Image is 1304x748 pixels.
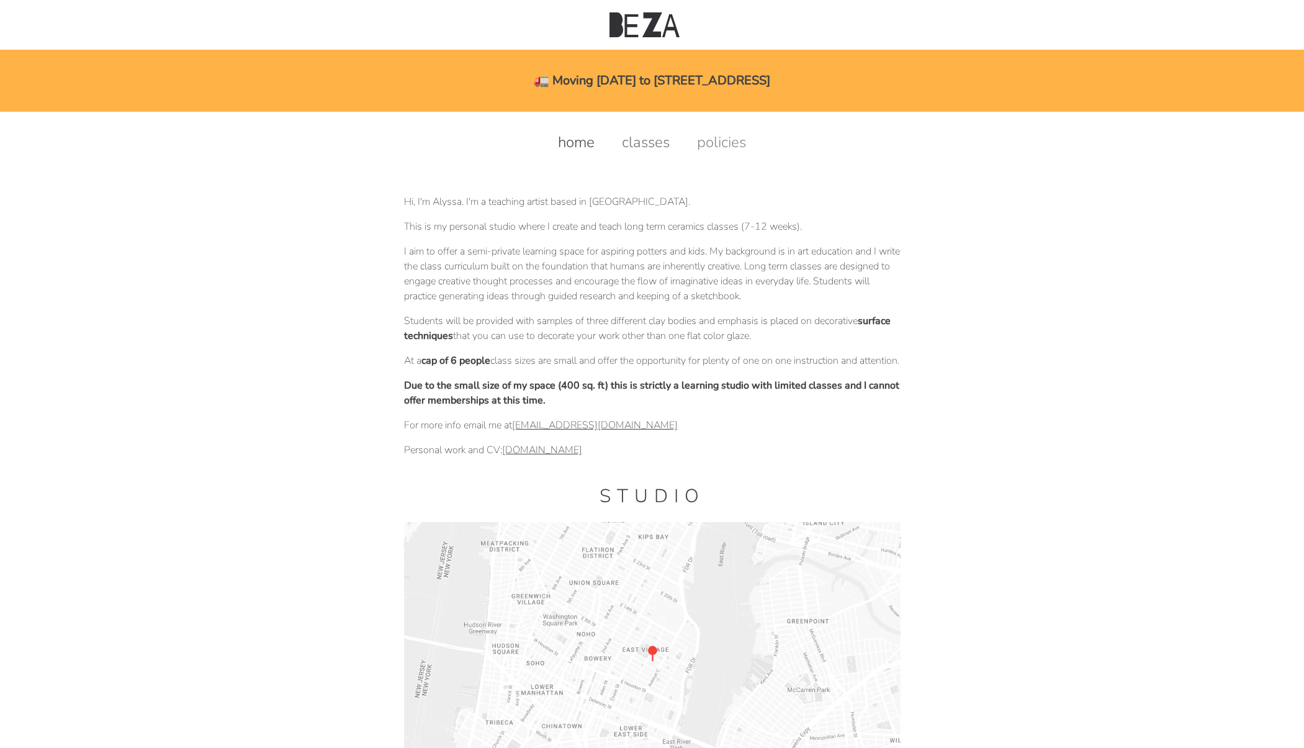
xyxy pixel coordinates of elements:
[609,132,682,152] a: classes
[685,132,758,152] a: policies
[404,484,901,509] h1: Studio
[404,443,901,457] p: Personal work and CV:
[404,314,891,343] strong: surface techniques
[609,12,679,37] img: Beza Studio Logo
[404,418,901,433] p: For more info email me at
[512,418,678,432] a: [EMAIL_ADDRESS][DOMAIN_NAME]
[404,379,899,407] strong: Due to the small size of my space (400 sq. ft) this is strictly a learning studio with limited cl...
[404,219,901,234] p: This is my personal studio where I create and teach long term ceramics classes (7-12 weeks).
[404,194,901,209] p: Hi, I'm Alyssa. I'm a teaching artist based in [GEOGRAPHIC_DATA].
[546,132,607,152] a: home
[404,313,901,343] p: Students will be provided with samples of three different clay bodies and emphasis is placed on d...
[404,353,901,368] p: At a class sizes are small and offer the opportunity for plenty of one on one instruction and att...
[421,354,490,367] strong: cap of 6 people
[502,443,582,457] a: [DOMAIN_NAME]
[404,244,901,304] p: I aim to offer a semi-private learning space for aspiring potters and kids. My background is in a...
